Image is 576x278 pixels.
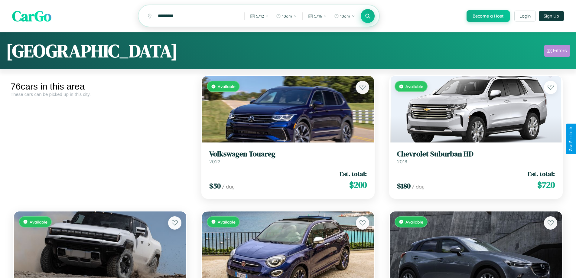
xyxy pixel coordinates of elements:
button: 5/16 [305,11,330,21]
span: CarGo [12,6,51,26]
span: $ 50 [209,181,221,191]
h1: [GEOGRAPHIC_DATA] [6,38,178,63]
a: Chevrolet Suburban HD2018 [397,150,555,165]
span: Est. total: [528,169,555,178]
button: Filters [544,45,570,57]
span: / day [412,184,425,190]
span: 5 / 12 [256,14,264,18]
button: 10am [331,11,358,21]
span: 10am [282,14,292,18]
span: Est. total: [340,169,367,178]
span: 5 / 16 [314,14,322,18]
button: Login [514,11,536,21]
span: Available [405,84,423,89]
div: These cars can be picked up in this city. [11,92,190,97]
button: Become a Host [467,10,510,22]
span: 10am [340,14,350,18]
h3: Volkswagen Touareg [209,150,367,159]
button: 10am [273,11,300,21]
span: Available [30,219,47,224]
div: Filters [553,48,567,54]
div: Give Feedback [569,127,573,151]
span: Available [405,219,423,224]
span: / day [222,184,235,190]
button: Sign Up [539,11,564,21]
a: Volkswagen Touareg2022 [209,150,367,165]
button: 5/12 [247,11,272,21]
span: $ 720 [537,179,555,191]
div: 76 cars in this area [11,81,190,92]
h3: Chevrolet Suburban HD [397,150,555,159]
span: $ 200 [349,179,367,191]
span: 2022 [209,159,220,165]
span: $ 180 [397,181,411,191]
span: Available [218,84,236,89]
span: Available [218,219,236,224]
span: 2018 [397,159,407,165]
